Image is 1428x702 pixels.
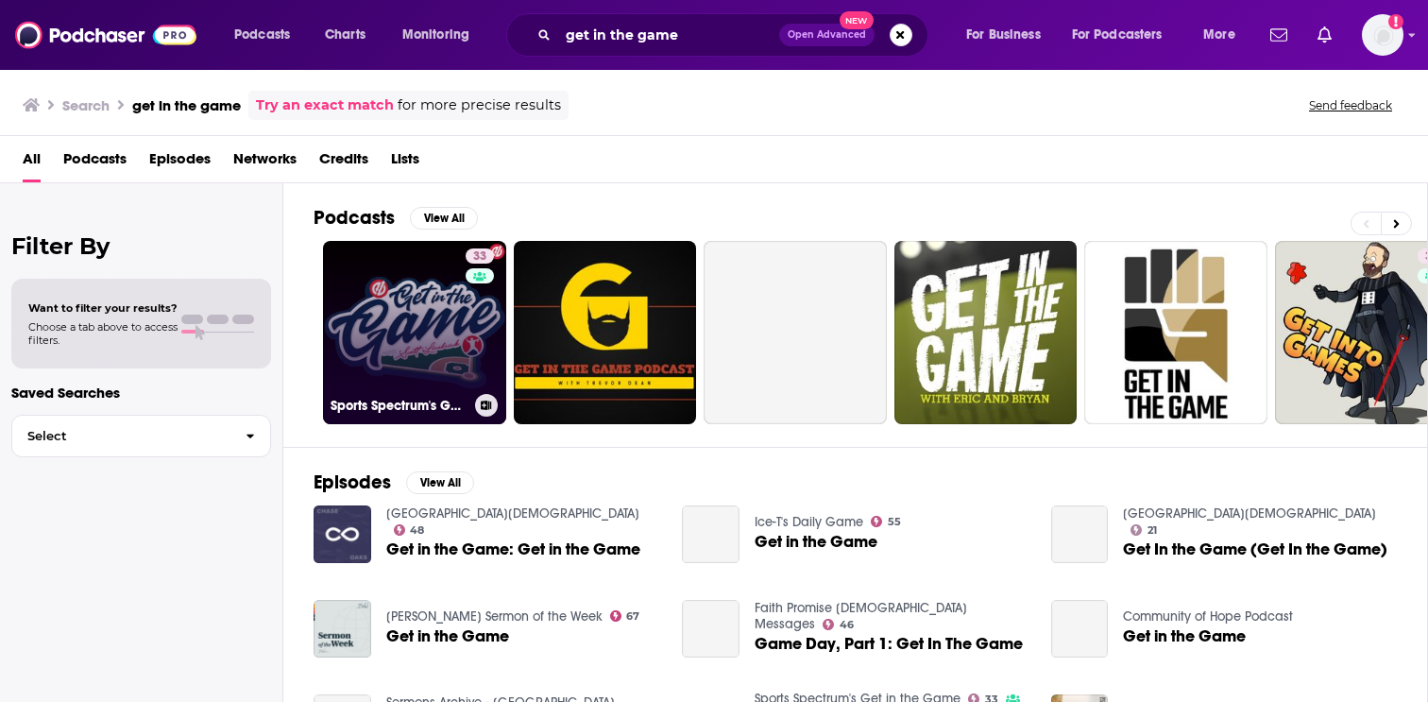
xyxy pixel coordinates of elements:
[234,22,290,48] span: Podcasts
[682,600,739,658] a: Game Day, Part 1: Get In The Game
[1190,20,1259,50] button: open menu
[755,514,863,530] a: Ice-T's Daily Game
[888,518,901,526] span: 55
[473,248,486,266] span: 33
[323,241,506,424] a: 33Sports Spectrum's Get in the Game
[314,600,371,658] img: Get in the Game
[389,20,494,50] button: open menu
[1123,628,1246,644] a: Get in the Game
[1123,505,1376,522] a: Warsaw Community Church
[256,94,394,116] a: Try an exact match
[319,144,368,182] a: Credits
[823,619,854,630] a: 46
[626,612,639,621] span: 67
[755,636,1023,652] a: Game Day, Part 1: Get In The Game
[406,471,474,494] button: View All
[386,608,603,625] a: Bethel Redding Sermon of the Week
[1051,505,1109,563] a: Get In the Game (Get In the Game)
[779,24,875,46] button: Open AdvancedNew
[28,301,178,315] span: Want to filter your results?
[610,610,640,622] a: 67
[325,22,365,48] span: Charts
[62,96,110,114] h3: Search
[1130,524,1157,536] a: 21
[840,11,874,29] span: New
[331,398,467,414] h3: Sports Spectrum's Get in the Game
[314,505,371,563] img: Get in the Game: Get in the Game
[391,144,419,182] a: Lists
[386,505,639,522] a: Chase Oaks Church
[12,430,230,442] span: Select
[410,526,424,535] span: 48
[11,384,271,402] p: Saved Searches
[314,206,395,230] h2: Podcasts
[132,96,241,114] h3: get in the game
[410,207,478,230] button: View All
[314,206,478,230] a: PodcastsView All
[314,471,474,494] a: EpisodesView All
[558,20,779,50] input: Search podcasts, credits, & more...
[386,541,640,557] a: Get in the Game: Get in the Game
[15,17,196,53] img: Podchaser - Follow, Share and Rate Podcasts
[233,144,297,182] a: Networks
[23,144,41,182] a: All
[1310,19,1339,51] a: Show notifications dropdown
[149,144,211,182] a: Episodes
[1072,22,1163,48] span: For Podcasters
[398,94,561,116] span: for more precise results
[28,320,178,347] span: Choose a tab above to access filters.
[755,600,967,632] a: Faith Promise Church Messages
[1203,22,1235,48] span: More
[788,30,866,40] span: Open Advanced
[1147,526,1157,535] span: 21
[402,22,469,48] span: Monitoring
[966,22,1041,48] span: For Business
[953,20,1064,50] button: open menu
[63,144,127,182] a: Podcasts
[755,534,877,550] a: Get in the Game
[1388,14,1403,29] svg: Email not verified
[840,621,854,629] span: 46
[1123,541,1387,557] a: Get In the Game (Get In the Game)
[466,248,494,264] a: 33
[1362,14,1403,56] button: Show profile menu
[1060,20,1190,50] button: open menu
[524,13,946,57] div: Search podcasts, credits, & more...
[871,516,901,527] a: 55
[314,471,391,494] h2: Episodes
[682,505,739,563] a: Get in the Game
[221,20,314,50] button: open menu
[1362,14,1403,56] img: User Profile
[1303,97,1398,113] button: Send feedback
[394,524,425,536] a: 48
[1362,14,1403,56] span: Logged in as EllaRoseMurphy
[11,232,271,260] h2: Filter By
[1263,19,1295,51] a: Show notifications dropdown
[11,415,271,457] button: Select
[1051,600,1109,658] a: Get in the Game
[1123,608,1293,625] a: Community of Hope Podcast
[386,628,509,644] a: Get in the Game
[313,20,377,50] a: Charts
